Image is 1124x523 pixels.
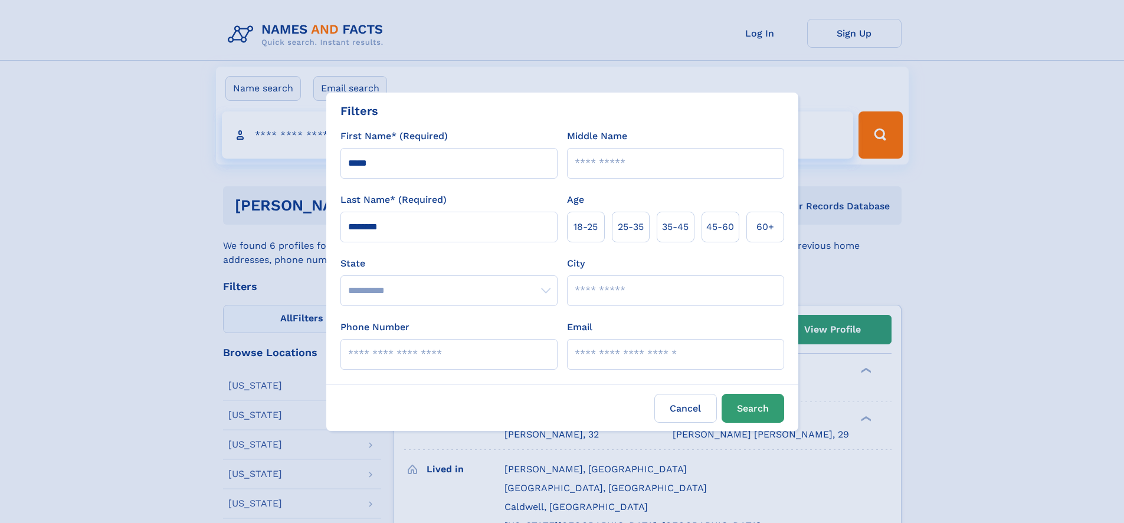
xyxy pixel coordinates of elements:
[618,220,644,234] span: 25‑35
[567,256,585,271] label: City
[567,320,592,334] label: Email
[340,129,448,143] label: First Name* (Required)
[654,394,717,423] label: Cancel
[662,220,689,234] span: 35‑45
[756,220,774,234] span: 60+
[340,256,558,271] label: State
[340,102,378,120] div: Filters
[567,129,627,143] label: Middle Name
[706,220,734,234] span: 45‑60
[722,394,784,423] button: Search
[574,220,598,234] span: 18‑25
[340,193,447,207] label: Last Name* (Required)
[567,193,584,207] label: Age
[340,320,409,334] label: Phone Number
